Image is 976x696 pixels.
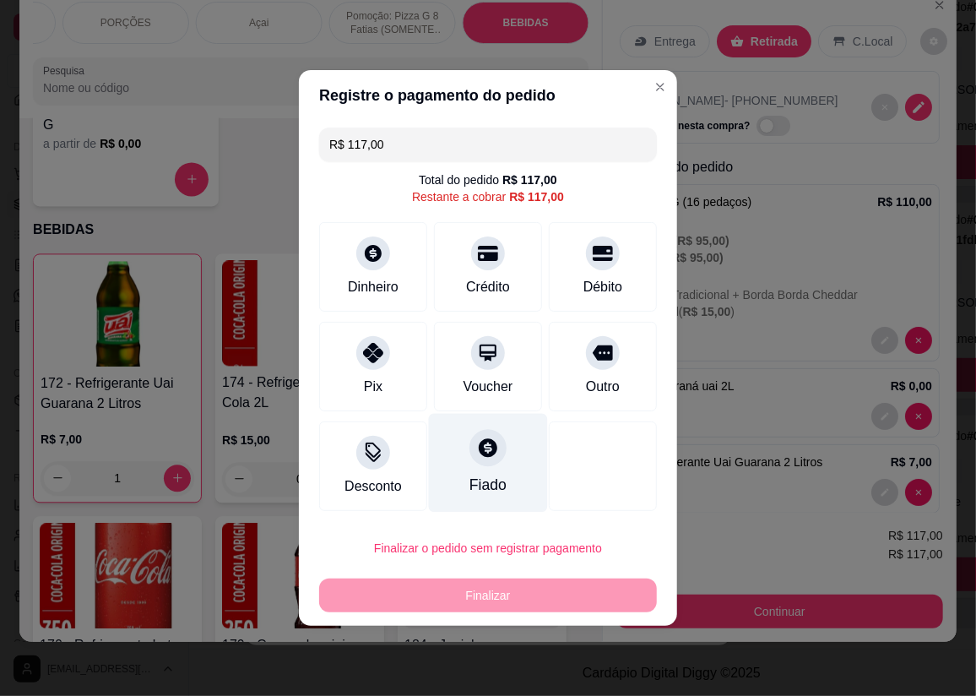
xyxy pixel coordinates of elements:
[464,377,513,397] div: Voucher
[299,70,677,121] header: Registre o pagamento do pedido
[348,277,399,297] div: Dinheiro
[509,188,564,205] div: R$ 117,00
[319,531,657,565] button: Finalizar o pedido sem registrar pagamento
[466,277,510,297] div: Crédito
[586,377,620,397] div: Outro
[469,474,507,496] div: Fiado
[647,73,674,101] button: Close
[419,171,557,188] div: Total do pedido
[364,377,382,397] div: Pix
[329,128,647,161] input: Ex.: hambúrguer de cordeiro
[502,171,557,188] div: R$ 117,00
[583,277,622,297] div: Débito
[344,476,402,497] div: Desconto
[412,188,564,205] div: Restante a cobrar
